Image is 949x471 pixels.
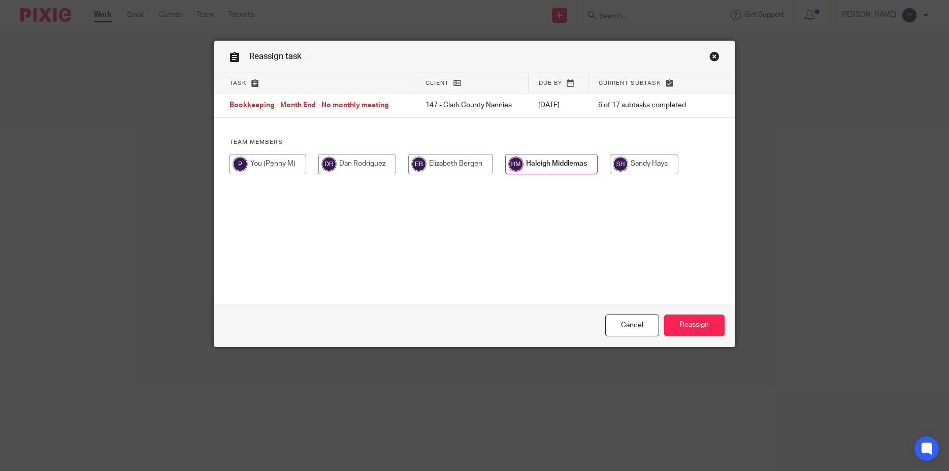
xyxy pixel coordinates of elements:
[426,80,449,86] span: Client
[230,138,720,146] h4: Team members
[709,51,719,65] a: Close this dialog window
[539,80,562,86] span: Due by
[426,100,518,110] p: 147 - Clark County Nannies
[230,80,247,86] span: Task
[599,80,661,86] span: Current subtask
[230,102,389,109] span: Bookkeeping - Month End - No monthly meeting
[605,315,659,336] a: Close this dialog window
[249,52,302,60] span: Reassign task
[538,100,578,110] p: [DATE]
[664,315,725,336] input: Reassign
[588,93,703,118] td: 6 of 17 subtasks completed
